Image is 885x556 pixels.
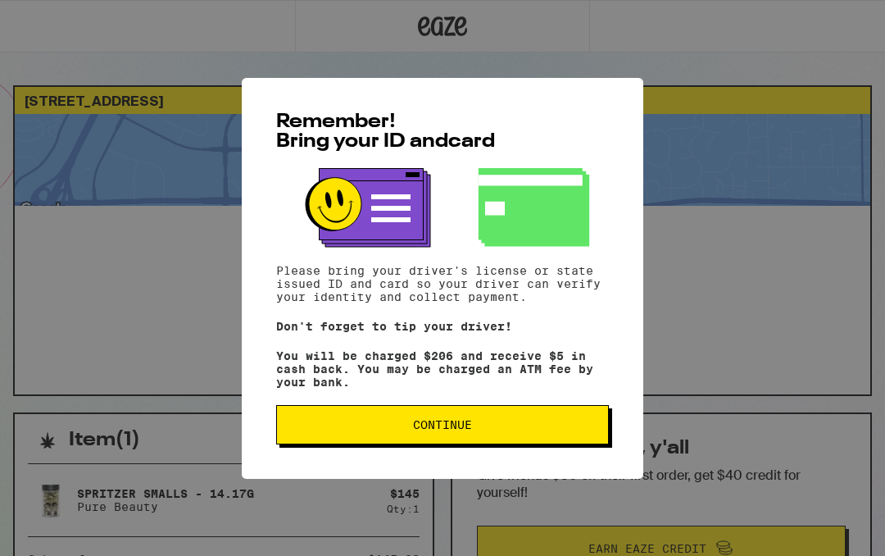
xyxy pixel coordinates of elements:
[276,405,609,444] button: Continue
[276,264,609,303] p: Please bring your driver's license or state issued ID and card so your driver can verify your ide...
[276,349,609,389] p: You will be charged $206 and receive $5 in cash back. You may be charged an ATM fee by your bank.
[413,419,472,431] span: Continue
[276,320,609,333] p: Don't forget to tip your driver!
[276,112,495,152] span: Remember! Bring your ID and card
